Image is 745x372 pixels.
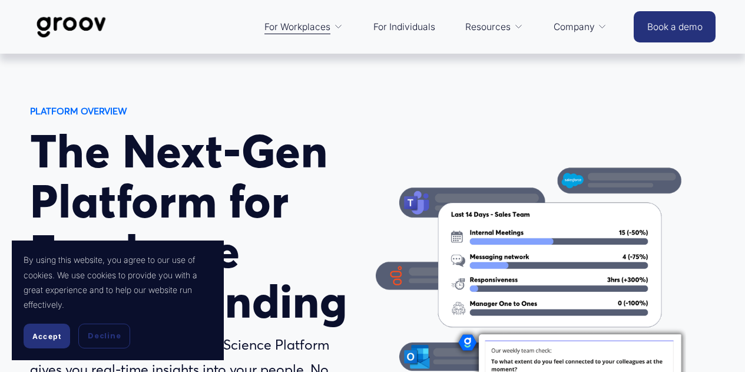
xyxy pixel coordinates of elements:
[465,19,511,35] span: Resources
[30,126,369,327] h1: The Next-Gen Platform for Employee Understanding
[459,13,529,41] a: folder dropdown
[78,324,130,348] button: Decline
[259,13,349,41] a: folder dropdown
[554,19,595,35] span: Company
[32,332,61,341] span: Accept
[30,8,113,47] img: Groov | Workplace Science Platform | Unlock Performance | Drive Results
[24,252,212,312] p: By using this website, you agree to our use of cookies. We use cookies to provide you with a grea...
[367,13,441,41] a: For Individuals
[88,331,121,341] span: Decline
[30,106,127,117] strong: PLATFORM OVERVIEW
[548,13,613,41] a: folder dropdown
[634,11,715,42] a: Book a demo
[264,19,330,35] span: For Workplaces
[12,241,224,360] section: Cookie banner
[24,324,70,348] button: Accept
